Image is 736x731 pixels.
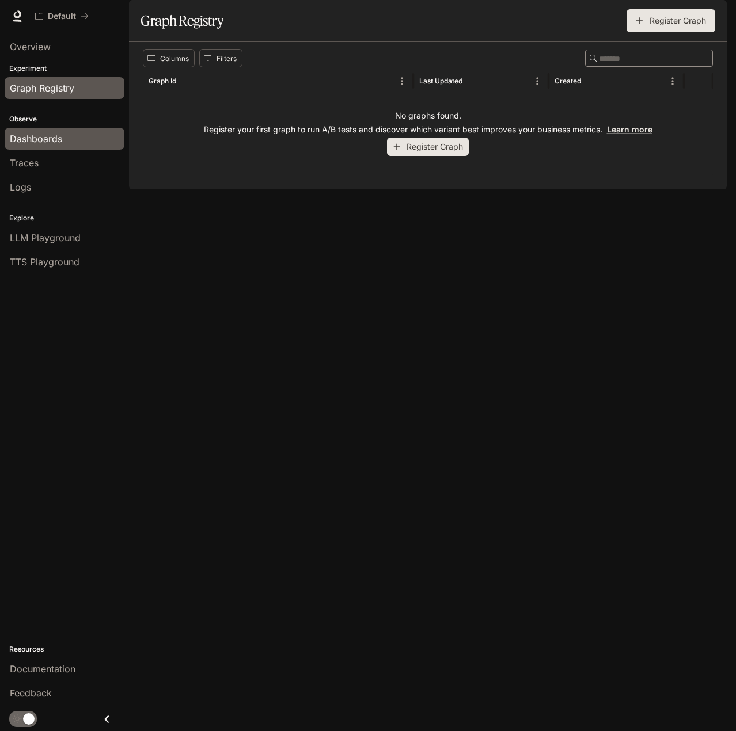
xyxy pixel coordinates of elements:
div: Last Updated [419,77,462,85]
button: Menu [529,73,546,90]
button: Sort [582,73,600,90]
a: Learn more [607,124,652,134]
button: Menu [664,73,681,90]
button: Menu [393,73,411,90]
button: Select columns [143,49,195,67]
button: Sort [177,73,195,90]
button: Register Graph [627,9,715,32]
p: Default [48,12,76,21]
div: Graph Id [149,77,176,85]
p: No graphs found. [395,110,461,121]
button: Sort [464,73,481,90]
div: Created [555,77,581,85]
button: Show filters [199,49,242,67]
p: Register your first graph to run A/B tests and discover which variant best improves your business... [204,124,652,135]
button: All workspaces [30,5,94,28]
div: Search [585,50,713,67]
h1: Graph Registry [141,9,223,32]
button: Register Graph [387,138,469,157]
